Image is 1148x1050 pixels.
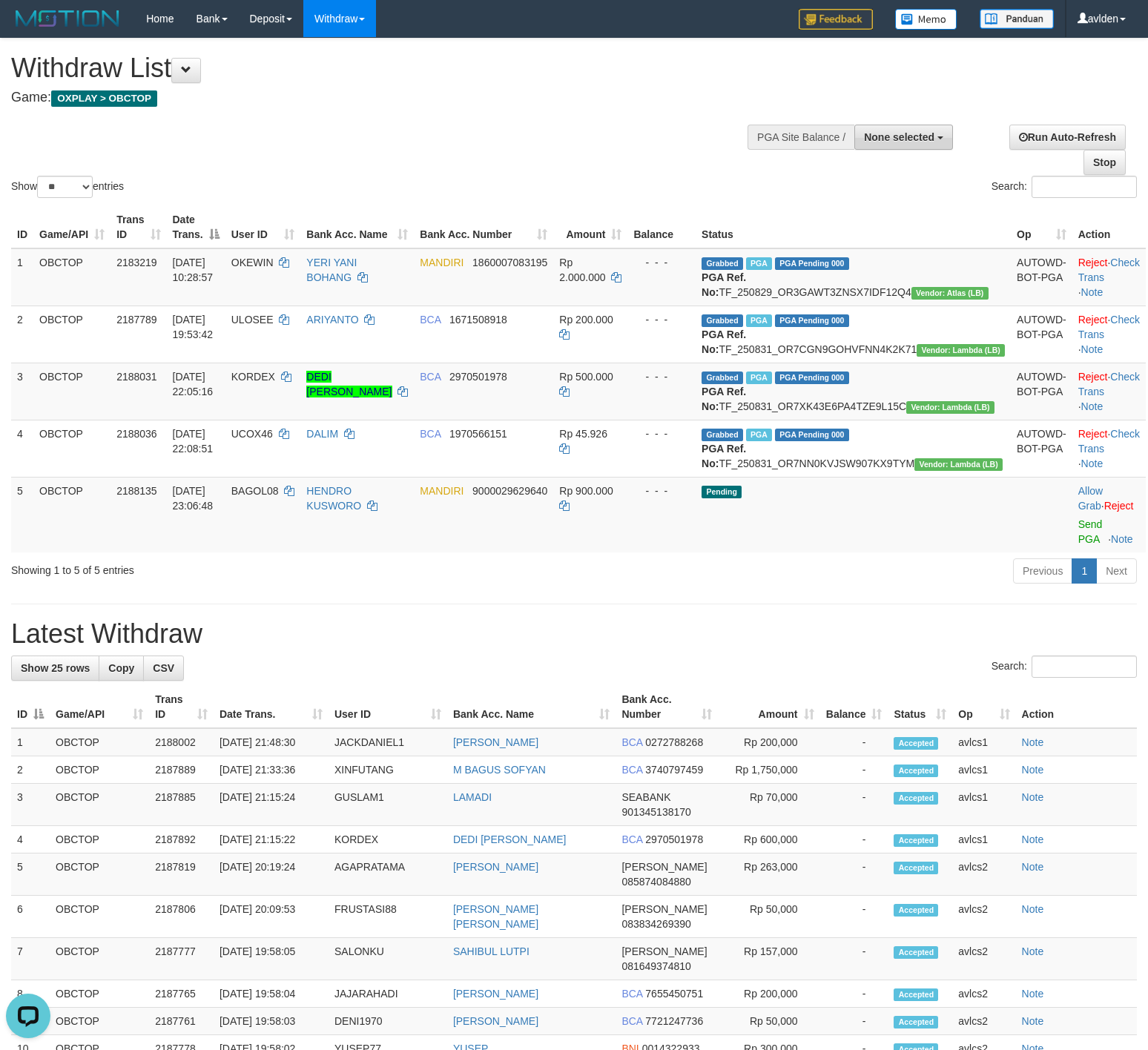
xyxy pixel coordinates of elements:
[11,420,33,477] td: 4
[914,458,1003,471] span: Vendor URL: https://dashboard.q2checkout.com/secure
[1078,371,1140,397] a: Check Trans
[33,420,110,477] td: OBCTOP
[329,1008,447,1035] td: DENI1970
[645,764,703,776] span: Copy 3740797459 to clipboard
[1078,314,1108,326] a: Reject
[894,834,938,847] span: Accepted
[992,656,1137,678] label: Search:
[11,176,124,198] label: Show entries
[1078,485,1104,512] span: ·
[702,257,743,270] span: Grabbed
[854,125,953,150] button: None selected
[173,371,214,397] span: [DATE] 22:05:16
[746,429,772,441] span: Marked by avlcs1
[329,896,447,938] td: FRUSTASI88
[173,428,214,455] span: [DATE] 22:08:51
[952,686,1015,728] th: Op: activate to sort column ascending
[116,257,157,268] span: 2183219
[231,257,274,268] span: OKEWIN
[645,988,703,1000] span: Copy 7655450751 to clipboard
[11,756,50,784] td: 2
[1032,176,1137,198] input: Search:
[718,938,819,980] td: Rp 157,000
[1072,558,1097,584] a: 1
[214,784,329,826] td: [DATE] 21:15:24
[633,426,690,441] div: - - -
[1072,420,1146,477] td: · ·
[952,784,1015,826] td: avlcs1
[888,686,952,728] th: Status: activate to sort column ascending
[1011,206,1072,248] th: Op: activate to sort column ascending
[50,980,149,1008] td: OBCTOP
[329,853,447,896] td: AGAPRATAMA
[50,1008,149,1035] td: OBCTOP
[173,314,214,340] span: [DATE] 19:53:42
[894,988,938,1001] span: Accepted
[420,485,464,497] span: MANDIRI
[746,314,772,327] span: Marked by avlcs2
[11,938,50,980] td: 7
[329,938,447,980] td: SALONKU
[894,737,938,750] span: Accepted
[718,686,819,728] th: Amount: activate to sort column ascending
[21,662,90,674] span: Show 25 rows
[149,938,214,980] td: 2187777
[718,1008,819,1035] td: Rp 50,000
[453,988,538,1000] a: [PERSON_NAME]
[621,918,690,930] span: Copy 083834269390 to clipboard
[696,420,1011,477] td: TF_250831_OR7NN0KVJSW907KX9TYM
[11,784,50,826] td: 3
[116,485,157,497] span: 2188135
[214,826,329,853] td: [DATE] 21:15:22
[718,980,819,1008] td: Rp 200,000
[633,483,690,498] div: - - -
[453,945,530,957] a: SAHIBUL LUTPI
[149,980,214,1008] td: 2187765
[621,791,670,803] span: SEABANK
[775,314,849,327] span: PGA Pending
[1081,343,1104,355] a: Note
[1022,791,1044,803] a: Note
[11,853,50,896] td: 5
[952,1008,1015,1035] td: avlcs2
[214,728,329,756] td: [DATE] 21:48:30
[621,960,690,972] span: Copy 081649374810 to clipboard
[718,896,819,938] td: Rp 50,000
[11,656,99,681] a: Show 25 rows
[702,328,746,355] b: PGA Ref. No:
[11,363,33,420] td: 3
[621,945,707,957] span: [PERSON_NAME]
[1032,656,1137,678] input: Search:
[702,372,743,384] span: Grabbed
[329,826,447,853] td: KORDEX
[225,206,301,248] th: User ID: activate to sort column ascending
[894,904,938,917] span: Accepted
[143,656,184,681] a: CSV
[33,477,110,552] td: OBCTOP
[1078,314,1140,340] a: Check Trans
[231,485,279,497] span: BAGOL08
[447,686,616,728] th: Bank Acc. Name: activate to sort column ascending
[621,861,707,873] span: [PERSON_NAME]
[449,371,507,383] span: Copy 2970501978 to clipboard
[149,853,214,896] td: 2187819
[420,257,464,268] span: MANDIRI
[153,662,174,674] span: CSV
[6,6,50,50] button: Open LiveChat chat widget
[11,477,33,552] td: 5
[820,938,888,980] td: -
[1104,500,1134,512] a: Reject
[952,756,1015,784] td: avlcs1
[894,792,938,805] span: Accepted
[149,756,214,784] td: 2187889
[952,938,1015,980] td: avlcs2
[214,896,329,938] td: [DATE] 20:09:53
[11,557,467,578] div: Showing 1 to 5 of 5 entries
[472,257,547,268] span: Copy 1860007083195 to clipboard
[992,176,1137,198] label: Search:
[1072,206,1146,248] th: Action
[633,255,690,270] div: - - -
[149,728,214,756] td: 2188002
[894,946,938,959] span: Accepted
[702,429,743,441] span: Grabbed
